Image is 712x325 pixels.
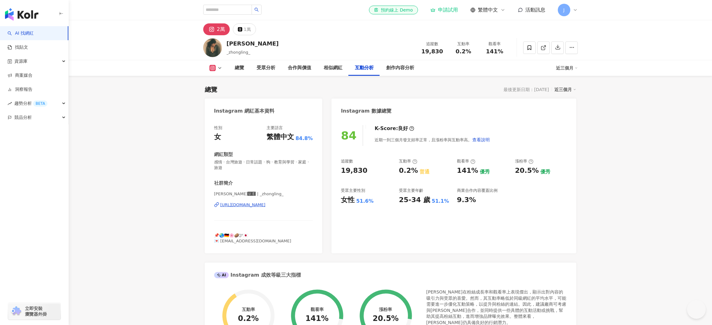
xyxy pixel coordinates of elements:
[373,314,399,323] div: 20.5%
[7,101,12,106] span: rise
[430,7,458,13] a: 申請試用
[7,30,34,36] a: searchAI 找網紅
[214,159,313,171] span: 感情 · 台灣旅遊 · 日常話題 · 狗 · 教育與學習 · 家庭 · 旅遊
[563,7,564,13] span: J
[227,50,250,55] span: _zhongling_
[503,87,549,92] div: 最後更新日期：[DATE]
[398,125,408,132] div: 良好
[217,25,225,34] div: 2萬
[355,64,374,72] div: 互動分析
[341,108,391,114] div: Instagram 數據總覽
[341,195,355,205] div: 女性
[242,307,255,312] div: 互動率
[554,85,576,94] div: 近三個月
[214,180,233,187] div: 社群簡介
[267,132,294,142] div: 繁體中文
[341,166,367,176] div: 19,830
[7,44,28,51] a: 找貼文
[10,306,22,316] img: chrome extension
[375,125,414,132] div: K-Score :
[267,125,283,131] div: 主要語言
[515,158,533,164] div: 漲粉率
[375,133,490,146] div: 近期一到三個月發文頻率正常，且漲粉率與互動率高。
[399,195,430,205] div: 25-34 歲
[205,85,217,94] div: 總覽
[515,166,539,176] div: 20.5%
[214,108,275,114] div: Instagram 網紅基本資料
[420,41,444,47] div: 追蹤數
[25,306,47,317] span: 立即安裝 瀏覽器外掛
[5,8,38,21] img: logo
[457,195,476,205] div: 9.3%
[457,158,475,164] div: 觀看率
[14,110,32,124] span: 競品分析
[369,6,418,14] a: 預約線上 Demo
[244,25,251,34] div: 1萬
[374,7,413,13] div: 預約線上 Demo
[687,300,706,319] iframe: Help Scout Beacon - Open
[356,198,374,205] div: 51.6%
[456,48,471,55] span: 0.2%
[457,166,478,176] div: 141%
[421,48,443,55] span: 19,830
[203,23,230,35] button: 2萬
[214,125,222,131] div: 性別
[14,54,27,68] span: 資源庫
[7,72,32,79] a: 商案媒合
[324,64,342,72] div: 相似網紅
[486,48,503,55] span: 141%
[311,307,324,312] div: 觀看率
[288,64,311,72] div: 合作與價值
[305,314,328,323] div: 141%
[296,135,313,142] span: 84.8%
[420,168,430,175] div: 普通
[540,168,550,175] div: 優秀
[233,23,256,35] button: 1萬
[478,7,498,13] span: 繁體中文
[341,188,365,193] div: 受眾主要性別
[472,133,490,146] button: 查看說明
[399,188,423,193] div: 受眾主要年齡
[235,64,244,72] div: 總覽
[341,129,356,142] div: 84
[457,188,498,193] div: 商業合作內容覆蓋比例
[399,158,417,164] div: 互動率
[214,233,291,243] span: 📌🌏🇩🇪🌸🥔🕊🇯🇵 💌 [EMAIL_ADDRESS][DOMAIN_NAME]
[257,64,275,72] div: 受眾分析
[379,307,392,312] div: 漲粉率
[220,202,266,208] div: [URL][DOMAIN_NAME]
[399,166,418,176] div: 0.2%
[472,137,490,142] span: 查看說明
[214,132,221,142] div: 女
[525,7,545,13] span: 活動訊息
[214,202,313,208] a: [URL][DOMAIN_NAME]
[7,86,32,93] a: 洞察報告
[341,158,353,164] div: 追蹤數
[8,303,61,320] a: chrome extension立即安裝 瀏覽器外掛
[14,96,47,110] span: 趨勢分析
[203,38,222,57] img: KOL Avatar
[556,63,578,73] div: 近三個月
[432,198,449,205] div: 51.1%
[238,314,259,323] div: 0.2%
[214,272,301,279] div: Instagram 成效等級三大指標
[33,100,47,107] div: BETA
[227,40,279,47] div: [PERSON_NAME]
[214,272,229,278] div: AI
[452,41,475,47] div: 互動率
[480,168,490,175] div: 優秀
[386,64,414,72] div: 創作內容分析
[483,41,507,47] div: 觀看率
[254,7,259,12] span: search
[214,191,313,197] span: [PERSON_NAME]🆄🅴 | _zhongling_
[214,151,233,158] div: 網紅類型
